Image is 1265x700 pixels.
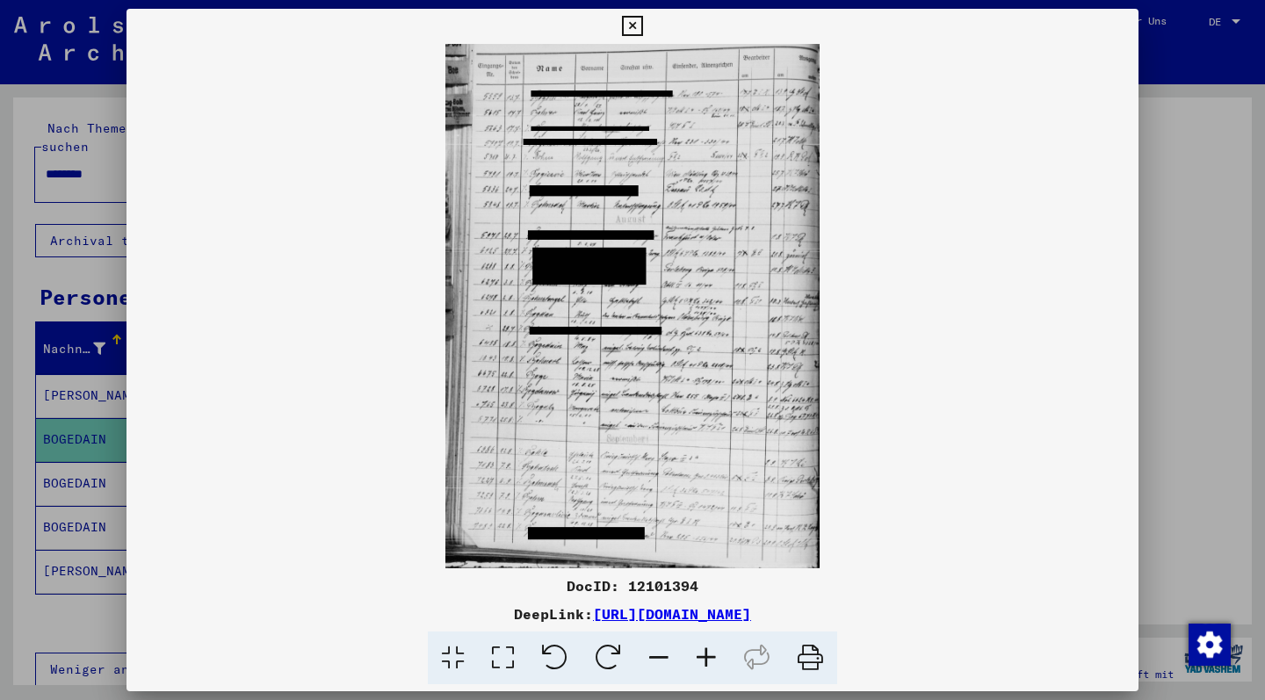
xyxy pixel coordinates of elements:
div: Zustimmung ändern [1188,623,1230,665]
img: 001.jpg [126,44,1138,568]
img: Zustimmung ändern [1189,624,1231,666]
a: [URL][DOMAIN_NAME] [593,605,751,623]
div: DocID: 12101394 [126,575,1138,596]
div: DeepLink: [126,603,1138,624]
